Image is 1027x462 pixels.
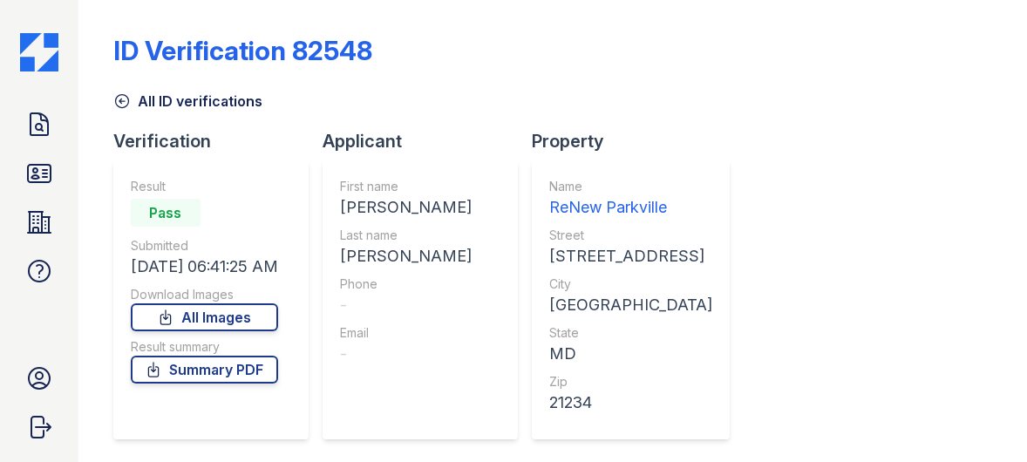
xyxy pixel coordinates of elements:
[340,275,472,293] div: Phone
[131,338,278,356] div: Result summary
[131,199,201,227] div: Pass
[131,255,278,279] div: [DATE] 06:41:25 AM
[340,244,472,268] div: [PERSON_NAME]
[340,324,472,342] div: Email
[113,91,262,112] a: All ID verifications
[549,244,712,268] div: [STREET_ADDRESS]
[131,356,278,384] a: Summary PDF
[549,178,712,195] div: Name
[340,293,472,317] div: -
[340,227,472,244] div: Last name
[549,391,712,415] div: 21234
[549,227,712,244] div: Street
[549,178,712,220] a: Name ReNew Parkville
[340,178,472,195] div: First name
[340,195,472,220] div: [PERSON_NAME]
[323,129,532,153] div: Applicant
[532,129,744,153] div: Property
[113,35,372,66] div: ID Verification 82548
[549,195,712,220] div: ReNew Parkville
[113,129,323,153] div: Verification
[131,237,278,255] div: Submitted
[340,342,472,366] div: -
[549,342,712,366] div: MD
[549,373,712,391] div: Zip
[131,178,278,195] div: Result
[131,303,278,331] a: All Images
[20,33,58,71] img: CE_Icon_Blue-c292c112584629df590d857e76928e9f676e5b41ef8f769ba2f05ee15b207248.png
[549,275,712,293] div: City
[549,324,712,342] div: State
[131,286,278,303] div: Download Images
[549,293,712,317] div: [GEOGRAPHIC_DATA]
